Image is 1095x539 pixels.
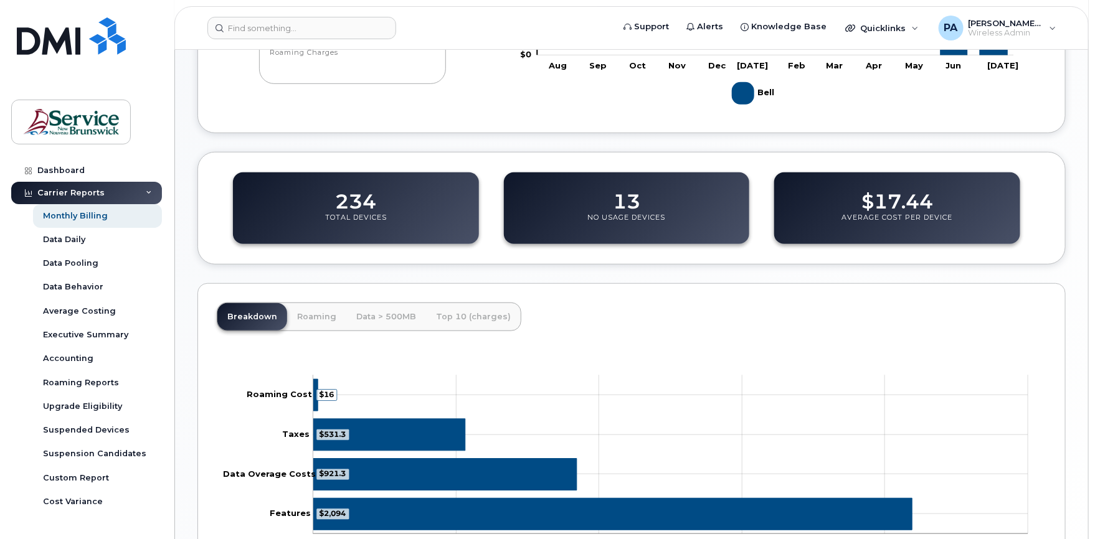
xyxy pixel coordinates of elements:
span: Support [634,21,669,33]
p: Roaming Charges [270,48,435,70]
span: [PERSON_NAME] (PETL/EPFT) [969,18,1043,28]
tspan: Features [270,509,311,518]
p: No Usage Devices [588,213,666,235]
tspan: $531.3 [319,429,346,439]
span: Wireless Admin [969,28,1043,38]
g: Bell [732,77,777,110]
tspan: May [905,60,923,70]
tspan: [DATE] [987,60,1018,70]
a: Roaming [287,303,346,330]
tspan: Mar [826,60,843,70]
a: Knowledge Base [732,14,835,39]
dd: 234 [335,178,376,213]
dd: 13 [613,178,640,213]
div: Quicklinks [837,16,927,40]
a: Breakdown [217,303,287,330]
a: Top 10 (charges) [426,303,521,330]
tspan: Sep [590,60,607,70]
g: Legend [732,77,777,110]
tspan: Roaming Cost [247,389,312,399]
p: Total Devices [325,213,387,235]
tspan: Data Overage Costs [223,469,316,479]
tspan: $16 [319,390,334,399]
p: Average Cost Per Device [842,213,953,235]
span: PA [944,21,958,35]
tspan: Feb [788,60,805,70]
tspan: [DATE] [737,60,768,70]
tspan: Aug [548,60,567,70]
tspan: Nov [668,60,686,70]
div: Prosha, Anna (PETL/EPFT) [930,16,1065,40]
input: Find something... [207,17,396,39]
span: Knowledge Base [751,21,827,33]
span: Quicklinks [860,23,906,33]
tspan: $0 [520,50,531,60]
tspan: Dec [708,60,726,70]
tspan: $921.3 [319,469,346,479]
dd: $17.44 [861,178,933,213]
tspan: Taxes [282,429,310,439]
tspan: Jun [946,60,962,70]
span: Alerts [697,21,723,33]
tspan: Oct [629,60,646,70]
a: Data > 500MB [346,303,426,330]
tspan: $2,094 [319,509,346,518]
a: Support [615,14,678,39]
tspan: Apr [866,60,883,70]
a: Alerts [678,14,732,39]
g: Series [313,379,913,530]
